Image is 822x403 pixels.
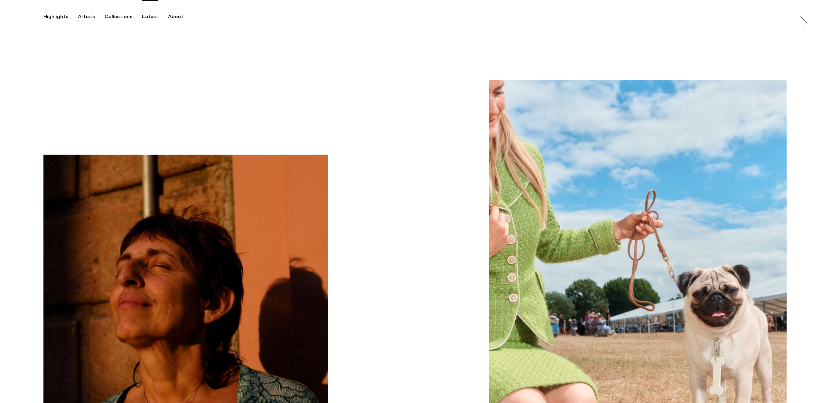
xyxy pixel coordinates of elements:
[105,14,132,20] div: Collections
[791,19,797,24] div: At
[791,12,797,19] a: At
[43,14,68,20] div: Highlights
[168,14,183,20] div: About
[799,26,805,76] div: [PERSON_NAME]
[168,14,193,20] button: About
[142,14,168,20] button: Latest
[105,14,142,20] button: Collections
[78,14,105,20] button: Artists
[805,26,811,53] a: [PERSON_NAME]
[78,14,95,20] div: Artists
[142,14,158,20] div: Latest
[43,14,78,20] button: Highlights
